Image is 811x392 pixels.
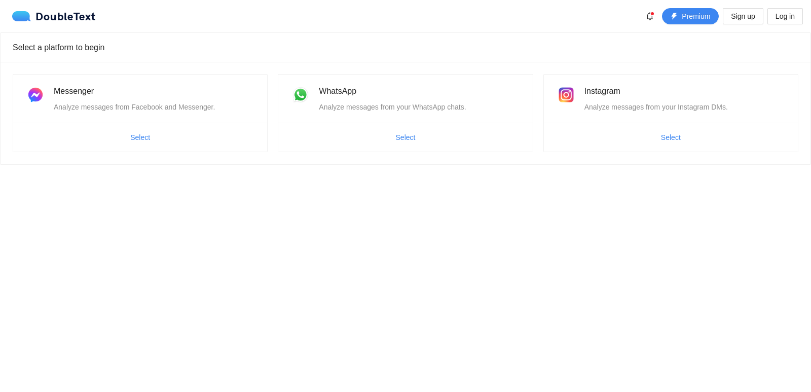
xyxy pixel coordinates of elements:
[12,11,35,21] img: logo
[671,13,678,21] span: thunderbolt
[662,8,719,24] button: thunderboltPremium
[13,33,798,62] div: Select a platform to begin
[767,8,803,24] button: Log in
[12,11,96,21] div: DoubleText
[661,132,681,143] span: Select
[731,11,755,22] span: Sign up
[54,85,255,97] div: Messenger
[319,101,520,113] div: Analyze messages from your WhatsApp chats.
[642,8,658,24] button: bell
[122,129,158,146] button: Select
[278,74,533,152] a: WhatsAppAnalyze messages from your WhatsApp chats.Select
[776,11,795,22] span: Log in
[290,85,311,105] img: whatsapp.png
[653,129,689,146] button: Select
[584,101,786,113] div: Analyze messages from your Instagram DMs.
[54,101,255,113] div: Analyze messages from Facebook and Messenger.
[584,87,620,95] span: Instagram
[12,11,96,21] a: logoDoubleText
[130,132,150,143] span: Select
[556,85,576,105] img: instagram.png
[13,74,268,152] a: MessengerAnalyze messages from Facebook and Messenger.Select
[319,87,356,95] span: WhatsApp
[396,132,416,143] span: Select
[723,8,763,24] button: Sign up
[642,12,657,20] span: bell
[388,129,424,146] button: Select
[543,74,798,152] a: InstagramAnalyze messages from your Instagram DMs.Select
[25,85,46,105] img: messenger.png
[682,11,710,22] span: Premium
